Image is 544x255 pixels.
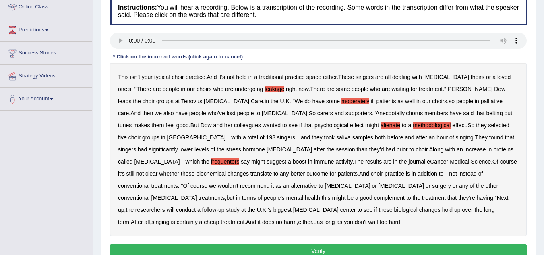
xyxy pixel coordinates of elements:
[234,122,261,129] b: colleagues
[251,98,263,104] b: Care
[335,158,352,165] b: activity
[397,98,403,104] b: as
[365,122,379,129] b: might
[163,110,174,116] b: also
[424,110,448,116] b: members
[485,182,498,189] b: other
[350,122,364,129] b: effect
[314,122,348,129] b: psychological
[397,146,408,153] b: prior
[413,122,451,129] b: methodological
[228,170,249,177] b: changes
[408,122,412,129] b: a
[459,170,477,177] b: instead
[218,74,225,80] b: it's
[338,170,358,177] b: patients
[439,170,444,177] b: to
[0,88,92,108] a: Your Account
[226,146,241,153] b: stress
[175,98,180,104] b: at
[374,195,405,201] b: complement
[176,122,189,129] b: good
[422,195,446,201] b: treatment
[385,170,404,177] b: practice
[387,134,403,141] b: before
[186,74,205,80] b: practice
[424,74,469,80] b: [MEDICAL_DATA]
[493,146,513,153] b: proteins
[445,146,455,153] b: with
[298,86,308,92] b: now
[453,182,457,189] b: or
[385,74,391,80] b: all
[345,110,372,116] b: supporters
[323,74,337,80] b: either
[285,74,305,80] b: practice
[375,74,383,80] b: are
[227,195,234,201] b: but
[263,207,266,213] b: K
[427,158,448,165] b: eCancer
[476,182,484,189] b: the
[481,98,503,104] b: palliative
[236,195,240,201] b: in
[419,86,443,92] b: treatment
[317,110,333,116] b: carers
[243,146,265,153] b: hormone
[327,146,334,153] b: the
[467,122,474,129] b: So
[251,158,265,165] b: might
[336,86,350,92] b: some
[237,110,254,116] b: people
[406,195,411,201] b: to
[371,170,383,177] b: choir
[149,146,178,153] b: significantly
[306,74,321,80] b: space
[118,86,131,92] b: one's
[336,134,351,141] b: saliva
[118,207,124,213] b: up
[369,146,384,153] b: they'd
[275,182,281,189] b: as
[458,195,475,201] b: they're
[154,74,170,80] b: typical
[167,134,225,141] b: [GEOGRAPHIC_DATA]
[145,170,157,177] b: clear
[299,122,302,129] b: if
[0,42,92,62] a: Success Stories
[213,86,223,92] b: who
[130,110,141,116] b: And
[456,98,473,104] b: people
[227,110,236,116] b: lost
[486,110,503,116] b: belting
[336,146,355,153] b: session
[412,195,420,201] b: the
[265,98,269,104] b: in
[426,182,430,189] b: or
[465,146,486,153] b: increase
[196,170,226,177] b: biochemical
[243,134,246,141] b: a
[412,170,416,177] b: in
[295,98,303,104] b: We
[347,195,354,201] b: be
[181,170,194,177] b: those
[310,86,325,92] b: There
[142,74,153,80] b: your
[135,207,165,213] b: researchers
[180,146,193,153] b: lower
[449,134,454,141] b: of
[446,86,492,92] b: [PERSON_NAME]
[463,110,474,116] b: said
[408,158,425,165] b: journal
[268,207,272,213] b: 's
[322,195,331,201] b: this
[447,195,457,201] b: that
[450,158,469,165] b: Medical
[175,110,187,116] b: have
[497,74,511,80] b: loved
[304,98,311,104] b: do
[110,63,527,236] div: . . , . " . ." , . . " , . . ." , . . — — . . — . . . — — . " , , ." , - . . . , . , ... .
[286,86,297,92] b: right
[489,134,503,141] b: found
